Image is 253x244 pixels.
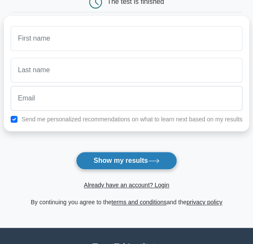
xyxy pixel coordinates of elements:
[11,58,242,82] input: Last name
[11,26,242,51] input: First name
[111,199,166,206] a: terms and conditions
[11,86,242,111] input: Email
[84,182,169,188] a: Already have an account? Login
[76,152,177,170] button: Show my results
[21,116,242,123] label: Send me personalized recommendations on what to learn next based on my results
[186,199,222,206] a: privacy policy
